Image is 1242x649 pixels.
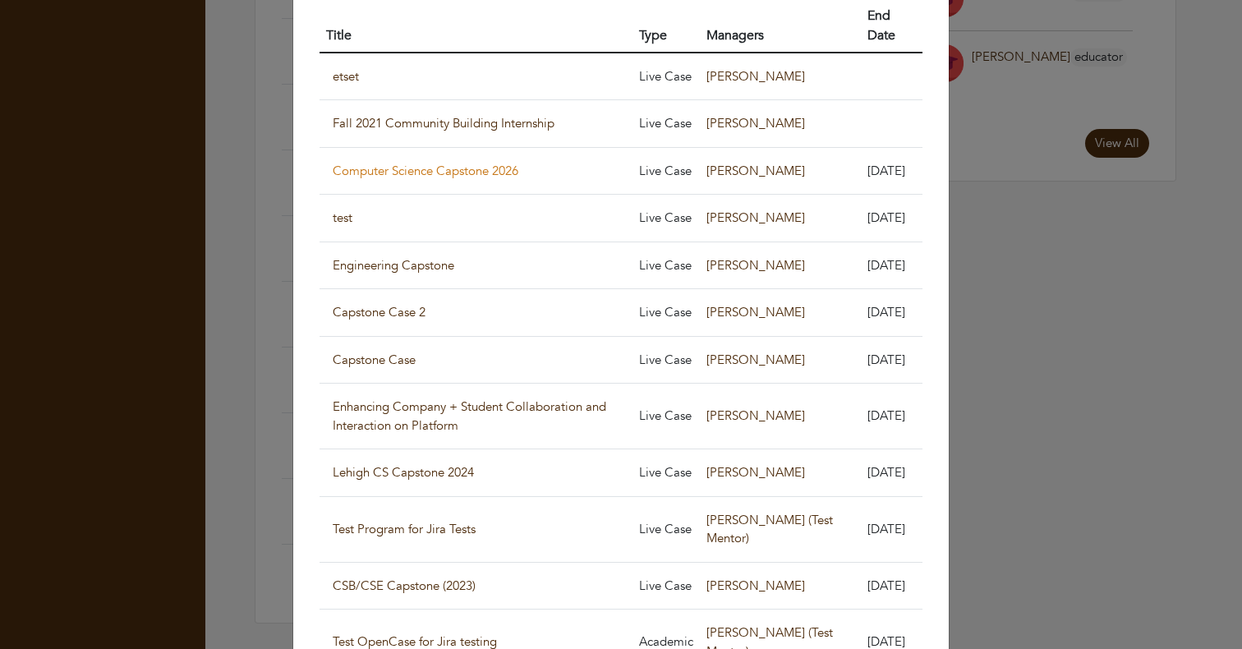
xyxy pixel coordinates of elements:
a: [PERSON_NAME] [706,464,805,481]
a: Engineering Capstone [333,257,454,274]
td: Live Case [632,195,700,242]
td: Live Case [632,100,700,148]
a: Capstone Case [333,352,416,368]
td: [DATE] [861,147,922,195]
td: [DATE] [861,336,922,384]
a: Fall 2021 Community Building Internship [333,115,554,131]
td: Live Case [632,384,700,449]
td: [DATE] [861,384,922,449]
td: Live Case [632,147,700,195]
td: [DATE] [861,242,922,289]
td: Live Case [632,336,700,384]
a: Computer Science Capstone 2026 [333,163,518,179]
a: [PERSON_NAME] [706,209,805,226]
a: [PERSON_NAME] [706,407,805,424]
td: Live Case [632,242,700,289]
a: [PERSON_NAME] [706,68,805,85]
a: etset [333,68,359,85]
a: Capstone Case 2 [333,304,425,320]
a: [PERSON_NAME] [706,163,805,179]
td: [DATE] [861,496,922,562]
td: Live Case [632,289,700,337]
a: Test Program for Jira Tests [333,521,476,537]
a: Enhancing Company + Student Collaboration and Interaction on Platform [333,398,606,434]
td: Live Case [632,496,700,562]
a: CSB/CSE Capstone (2023) [333,578,476,594]
a: Lehigh CS Capstone 2024 [333,464,474,481]
a: [PERSON_NAME] [706,304,805,320]
td: Live Case [632,53,700,100]
a: [PERSON_NAME] [706,352,805,368]
td: [DATE] [861,449,922,497]
td: [DATE] [861,195,922,242]
td: Live Case [632,562,700,610]
td: [DATE] [861,289,922,337]
a: [PERSON_NAME] [706,115,805,131]
td: Live Case [632,449,700,497]
a: [PERSON_NAME] (Test Mentor) [706,512,833,547]
td: [DATE] [861,562,922,610]
a: test [333,209,352,226]
a: [PERSON_NAME] [706,257,805,274]
a: [PERSON_NAME] [706,578,805,594]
